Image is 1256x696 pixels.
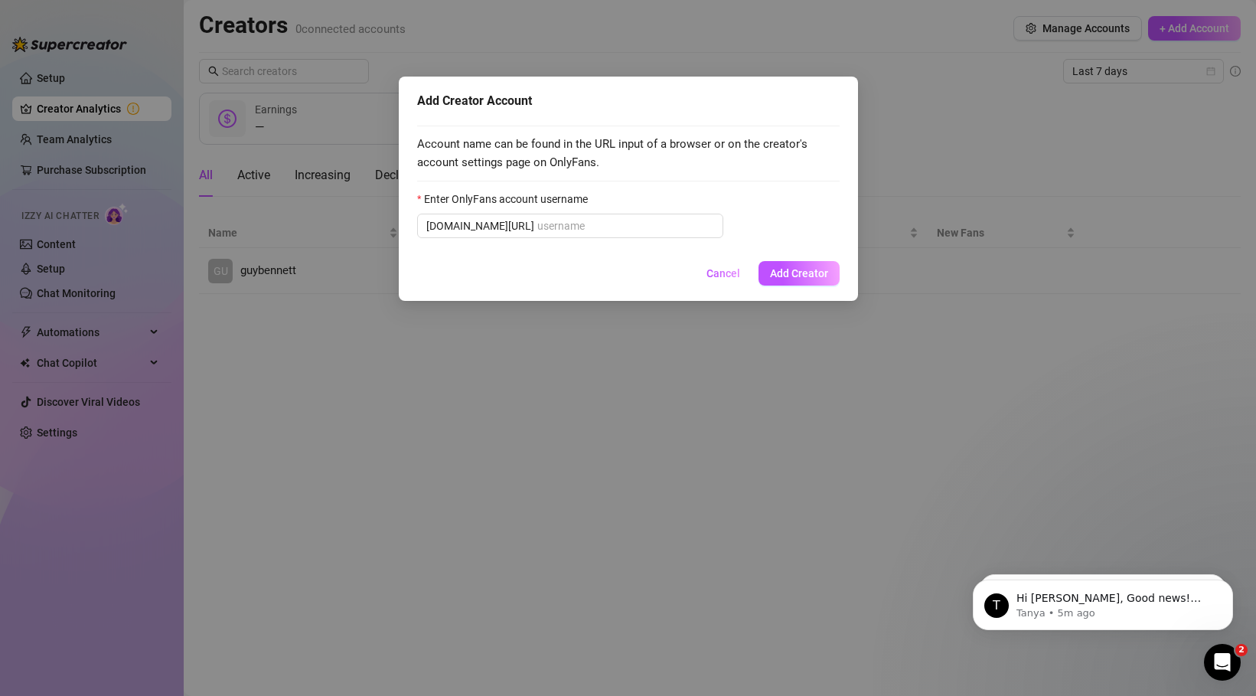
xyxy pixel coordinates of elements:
[1235,644,1248,656] span: 2
[950,547,1256,655] iframe: Intercom notifications message
[417,136,840,172] span: Account name can be found in the URL input of a browser or on the creator's account settings page...
[426,217,534,234] span: [DOMAIN_NAME][URL]
[694,261,752,286] button: Cancel
[537,217,714,234] input: Enter OnlyFans account username
[1204,644,1241,681] iframe: Intercom live chat
[417,191,598,207] label: Enter OnlyFans account username
[770,267,828,279] span: Add Creator
[706,267,740,279] span: Cancel
[758,261,840,286] button: Add Creator
[417,92,840,110] div: Add Creator Account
